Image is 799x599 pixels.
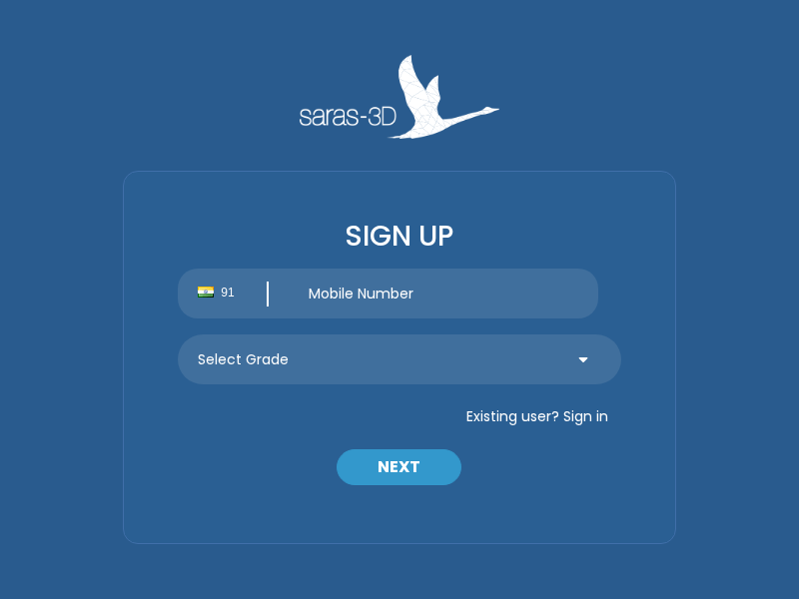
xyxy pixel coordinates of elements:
button: Existing user? Sign in [453,400,621,432]
h3: SIGN UP [178,220,620,254]
img: Saras 3D [300,55,499,138]
button: NEXT [337,449,461,485]
input: Mobile Number [289,269,598,318]
span: 91 [221,284,256,301]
